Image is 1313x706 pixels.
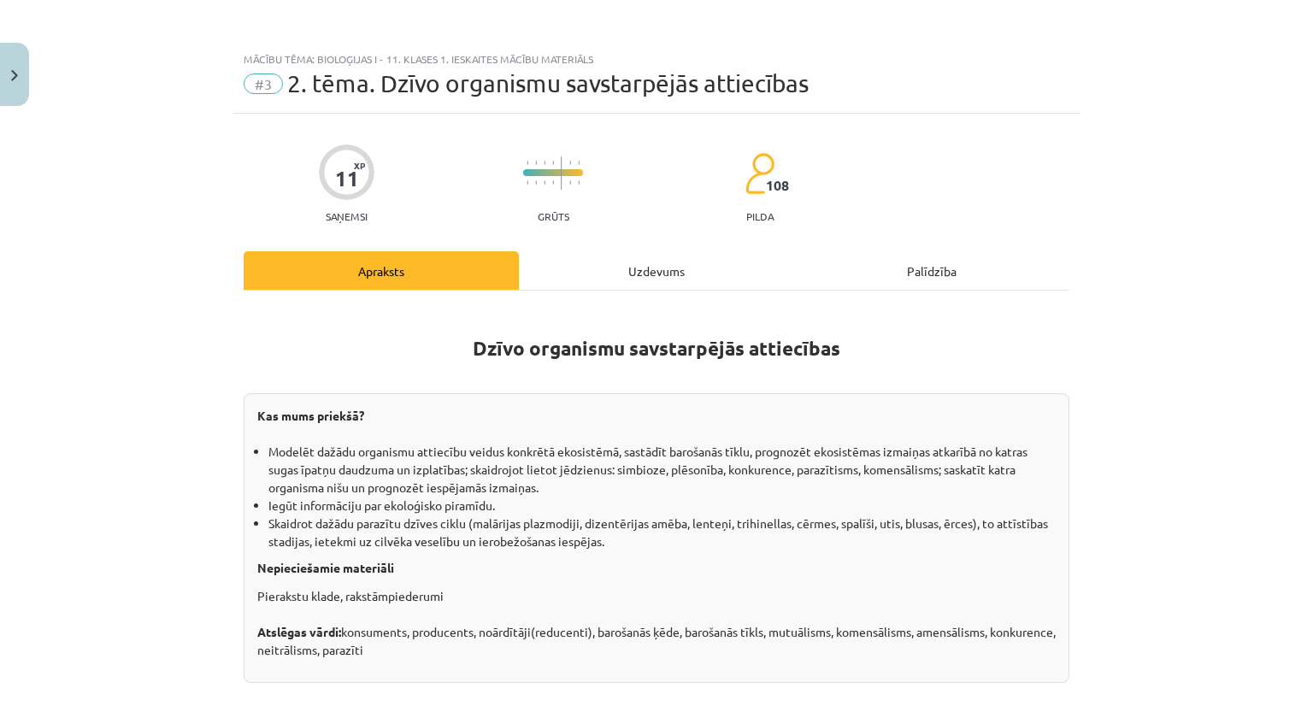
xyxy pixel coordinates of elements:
img: icon-short-line-57e1e144782c952c97e751825c79c345078a6d821885a25fce030b3d8c18986b.svg [578,180,580,185]
div: Uzdevums [519,251,794,290]
strong: Dzīvo organismu savstarpējās attiecības [473,336,840,361]
img: icon-short-line-57e1e144782c952c97e751825c79c345078a6d821885a25fce030b3d8c18986b.svg [544,180,545,185]
strong: Atslēgas vārdi: [257,624,341,639]
img: icon-long-line-d9ea69661e0d244f92f715978eff75569469978d946b2353a9bb055b3ed8787d.svg [561,156,562,190]
img: students-c634bb4e5e11cddfef0936a35e636f08e4e9abd3cc4e673bd6f9a4125e45ecb1.svg [745,152,774,195]
strong: Nepieciešamie materiāli [257,560,394,575]
span: #3 [244,74,283,94]
img: icon-short-line-57e1e144782c952c97e751825c79c345078a6d821885a25fce030b3d8c18986b.svg [527,161,528,165]
div: Apraksts [244,251,519,290]
li: Iegūt informāciju par ekoloģisko piramīdu. [268,497,1056,515]
img: icon-short-line-57e1e144782c952c97e751825c79c345078a6d821885a25fce030b3d8c18986b.svg [569,161,571,165]
p: pilda [746,210,774,222]
img: icon-short-line-57e1e144782c952c97e751825c79c345078a6d821885a25fce030b3d8c18986b.svg [552,161,554,165]
img: icon-short-line-57e1e144782c952c97e751825c79c345078a6d821885a25fce030b3d8c18986b.svg [535,180,537,185]
span: 108 [766,178,789,193]
img: icon-short-line-57e1e144782c952c97e751825c79c345078a6d821885a25fce030b3d8c18986b.svg [527,180,528,185]
div: Palīdzība [794,251,1069,290]
img: icon-short-line-57e1e144782c952c97e751825c79c345078a6d821885a25fce030b3d8c18986b.svg [578,161,580,165]
p: Grūts [538,210,569,222]
div: Mācību tēma: Bioloģijas i - 11. klases 1. ieskaites mācību materiāls [244,53,1069,65]
div: 11 [335,167,359,191]
p: Saņemsi [319,210,374,222]
img: icon-close-lesson-0947bae3869378f0d4975bcd49f059093ad1ed9edebbc8119c70593378902aed.svg [11,70,18,81]
strong: Kas mums priekšā? [257,408,364,423]
img: icon-short-line-57e1e144782c952c97e751825c79c345078a6d821885a25fce030b3d8c18986b.svg [569,180,571,185]
li: Skaidrot dažādu parazītu dzīves ciklu (malārijas plazmodiji, dizentērijas amēba, lenteņi, trihine... [268,515,1056,550]
span: 2. tēma. Dzīvo organismu savstarpējās attiecības [287,69,809,97]
img: icon-short-line-57e1e144782c952c97e751825c79c345078a6d821885a25fce030b3d8c18986b.svg [535,161,537,165]
li: Modelēt dažādu organismu attiecību veidus konkrētā ekosistēmā, sastādīt barošanās tīklu, prognozē... [268,443,1056,497]
img: icon-short-line-57e1e144782c952c97e751825c79c345078a6d821885a25fce030b3d8c18986b.svg [544,161,545,165]
img: icon-short-line-57e1e144782c952c97e751825c79c345078a6d821885a25fce030b3d8c18986b.svg [552,180,554,185]
span: XP [354,161,365,170]
p: Pierakstu klade, rakstāmpiederumi konsuments, producents, noārdītāji(reducenti), barošanās ķēde, ... [257,587,1056,659]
